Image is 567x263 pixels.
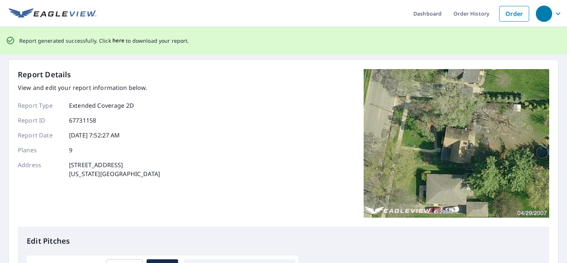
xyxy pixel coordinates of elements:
[364,69,549,218] img: Top image
[499,6,529,22] a: Order
[18,116,62,125] p: Report ID
[19,36,189,45] p: Report generated successfully. Click to download your report.
[9,8,96,19] img: EV Logo
[69,146,72,155] p: 9
[69,101,134,110] p: Extended Coverage 2D
[18,131,62,140] p: Report Date
[27,236,540,247] p: Edit Pitches
[18,160,62,178] p: Address
[18,83,160,92] p: View and edit your report information below.
[18,101,62,110] p: Report Type
[112,36,125,45] button: here
[69,160,160,178] p: [STREET_ADDRESS] [US_STATE][GEOGRAPHIC_DATA]
[69,116,96,125] p: 67731158
[69,131,120,140] p: [DATE] 7:52:27 AM
[18,146,62,155] p: Planes
[18,69,71,80] p: Report Details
